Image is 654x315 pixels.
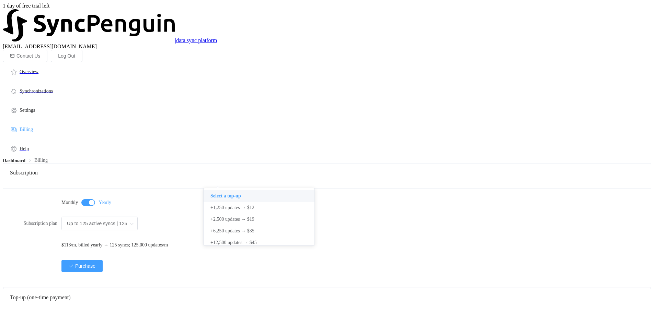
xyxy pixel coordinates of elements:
span: Purchase [75,263,95,269]
a: |data sync platform [3,37,217,43]
span: Top-up (one-time payment) [10,294,644,307]
a: Overview [3,62,651,81]
span: Billing [20,127,33,132]
span: +12,500 updates → $45 [210,240,257,245]
span: Yearly [99,200,111,205]
span: Settings [20,108,35,113]
span: 1 day of free trial left [3,3,49,9]
span: Select a top-up [210,193,241,198]
span: data sync platform [176,37,217,43]
a: Help [3,139,651,158]
span: +2,500 updates → $19 [210,217,254,222]
span: Contact Us [16,53,40,59]
button: Purchase [61,260,103,272]
button: Log Out [51,50,82,62]
a: Settings [3,100,651,120]
a: Billing [3,120,651,139]
input: Select a plan [61,217,138,230]
span: Dashboard [3,158,25,163]
span: Subscription [10,170,644,182]
span: Overview [20,69,38,74]
label: Subscription plan [10,217,61,230]
span: $113/m, billed yearly → 125 syncs; 125,000 updates/m [61,242,168,247]
span: Help [20,146,29,151]
div: Breadcrumb [3,158,651,163]
button: Contact Us [3,50,47,62]
span: Log Out [58,53,75,59]
a: Synchronizations [3,81,651,100]
span: | [175,37,176,43]
span: +6,250 updates → $35 [210,228,254,233]
span: Synchronizations [20,88,53,94]
img: syncpenguin.svg [3,9,175,42]
span: +1,250 updates → $12 [210,205,254,210]
span: Billing [34,158,48,163]
div: [EMAIL_ADDRESS][DOMAIN_NAME] [3,44,651,50]
span: Monthly [61,200,78,205]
